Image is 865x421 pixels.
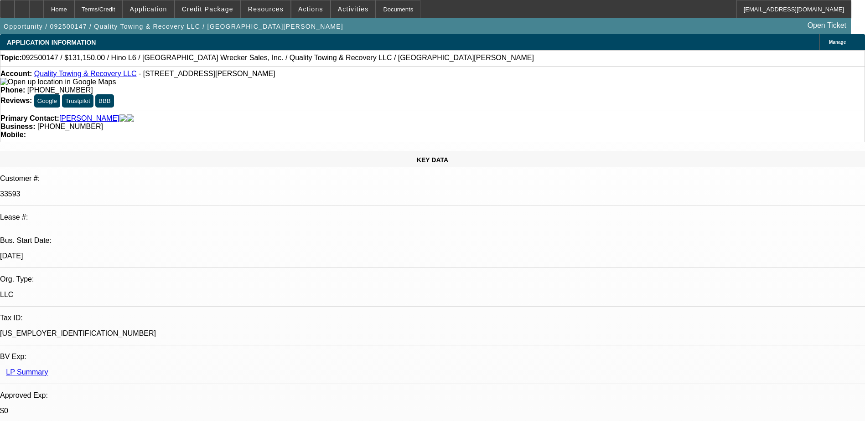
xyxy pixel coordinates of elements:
span: [PHONE_NUMBER] [37,123,103,130]
span: KEY DATA [417,156,448,164]
button: Resources [241,0,290,18]
img: linkedin-icon.png [127,114,134,123]
strong: Mobile: [0,131,26,139]
strong: Reviews: [0,97,32,104]
span: Resources [248,5,284,13]
span: Actions [298,5,323,13]
span: Activities [338,5,369,13]
span: APPLICATION INFORMATION [7,39,96,46]
strong: Business: [0,123,35,130]
button: Google [34,94,60,108]
span: Opportunity / 092500147 / Quality Towing & Recovery LLC / [GEOGRAPHIC_DATA][PERSON_NAME] [4,23,343,30]
button: BBB [95,94,114,108]
strong: Primary Contact: [0,114,59,123]
span: 092500147 / $131,150.00 / Hino L6 / [GEOGRAPHIC_DATA] Wrecker Sales, Inc. / Quality Towing & Reco... [22,54,534,62]
a: Quality Towing & Recovery LLC [34,70,137,77]
button: Activities [331,0,376,18]
img: facebook-icon.png [119,114,127,123]
img: Open up location in Google Maps [0,78,116,86]
strong: Phone: [0,86,25,94]
button: Application [123,0,174,18]
button: Credit Package [175,0,240,18]
span: Credit Package [182,5,233,13]
a: Open Ticket [804,18,850,33]
strong: Account: [0,70,32,77]
a: LP Summary [6,368,48,376]
span: - [STREET_ADDRESS][PERSON_NAME] [139,70,275,77]
span: [PHONE_NUMBER] [27,86,93,94]
a: View Google Maps [0,78,116,86]
span: Manage [829,40,846,45]
span: Application [129,5,167,13]
strong: Topic: [0,54,22,62]
a: [PERSON_NAME] [59,114,119,123]
button: Trustpilot [62,94,93,108]
button: Actions [291,0,330,18]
